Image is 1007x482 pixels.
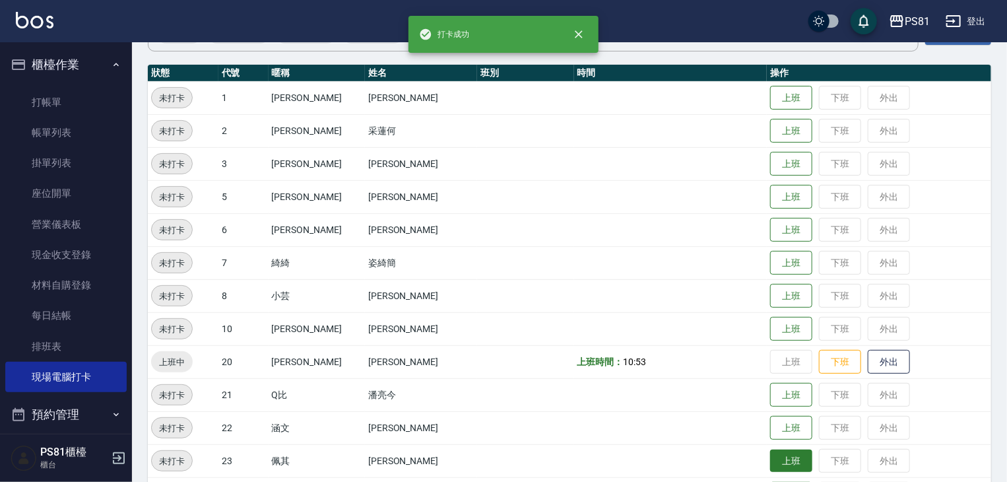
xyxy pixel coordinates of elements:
td: [PERSON_NAME] [365,345,477,378]
button: 上班 [770,251,812,275]
td: [PERSON_NAME] [269,312,365,345]
td: 6 [218,213,269,246]
span: 10:53 [623,357,646,367]
td: [PERSON_NAME] [365,279,477,312]
button: PS81 [884,8,935,35]
td: [PERSON_NAME] [365,81,477,114]
button: 櫃檯作業 [5,48,127,82]
td: 3 [218,147,269,180]
td: 小芸 [269,279,365,312]
td: [PERSON_NAME] [269,81,365,114]
td: 23 [218,444,269,477]
button: close [564,20,593,49]
td: 22 [218,411,269,444]
a: 掛單列表 [5,148,127,178]
button: 上班 [770,86,812,110]
a: 每日結帳 [5,300,127,331]
span: 未打卡 [152,91,192,105]
h5: PS81櫃檯 [40,446,108,459]
td: [PERSON_NAME] [365,312,477,345]
td: [PERSON_NAME] [269,147,365,180]
button: 上班 [770,450,812,473]
a: 座位開單 [5,178,127,209]
span: 未打卡 [152,157,192,171]
td: [PERSON_NAME] [269,180,365,213]
td: 20 [218,345,269,378]
td: 7 [218,246,269,279]
button: 外出 [868,350,910,374]
td: 涵文 [269,411,365,444]
td: [PERSON_NAME] [365,213,477,246]
button: 上班 [770,383,812,407]
a: 現金收支登錄 [5,240,127,270]
span: 未打卡 [152,289,192,303]
td: 潘亮今 [365,378,477,411]
td: [PERSON_NAME] [365,411,477,444]
td: 姿綺簡 [365,246,477,279]
button: 預約管理 [5,397,127,432]
button: 上班 [770,317,812,341]
td: [PERSON_NAME] [365,444,477,477]
th: 暱稱 [269,65,365,82]
a: 材料自購登錄 [5,270,127,300]
button: 上班 [770,119,812,143]
td: 1 [218,81,269,114]
span: 未打卡 [152,388,192,402]
th: 代號 [218,65,269,82]
td: 綺綺 [269,246,365,279]
th: 狀態 [148,65,218,82]
span: 上班中 [151,355,193,369]
td: 2 [218,114,269,147]
span: 未打卡 [152,454,192,468]
td: 10 [218,312,269,345]
b: 上班時間： [577,357,624,367]
button: 下班 [819,350,861,374]
img: Logo [16,12,53,28]
td: Q比 [269,378,365,411]
img: Person [11,445,37,471]
a: 現場電腦打卡 [5,362,127,392]
span: 未打卡 [152,223,192,237]
span: 未打卡 [152,256,192,270]
td: [PERSON_NAME] [269,114,365,147]
a: 打帳單 [5,87,127,118]
td: [PERSON_NAME] [365,180,477,213]
p: 櫃台 [40,459,108,471]
span: 未打卡 [152,190,192,204]
td: [PERSON_NAME] [269,345,365,378]
span: 未打卡 [152,421,192,435]
td: 5 [218,180,269,213]
button: 登出 [940,9,991,34]
td: 采蓮何 [365,114,477,147]
span: 未打卡 [152,322,192,336]
th: 班別 [477,65,573,82]
button: 上班 [770,416,812,440]
td: [PERSON_NAME] [269,213,365,246]
span: 未打卡 [152,124,192,138]
td: 8 [218,279,269,312]
a: 帳單列表 [5,118,127,148]
td: 佩其 [269,444,365,477]
span: 打卡成功 [419,28,469,41]
td: [PERSON_NAME] [365,147,477,180]
button: 上班 [770,185,812,209]
button: save [851,8,877,34]
td: 21 [218,378,269,411]
th: 姓名 [365,65,477,82]
button: 報表及分析 [5,432,127,466]
a: 排班表 [5,331,127,362]
button: 上班 [770,152,812,176]
a: 營業儀表板 [5,209,127,240]
button: 上班 [770,284,812,308]
th: 時間 [574,65,767,82]
button: 上班 [770,218,812,242]
div: PS81 [905,13,930,30]
th: 操作 [767,65,991,82]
